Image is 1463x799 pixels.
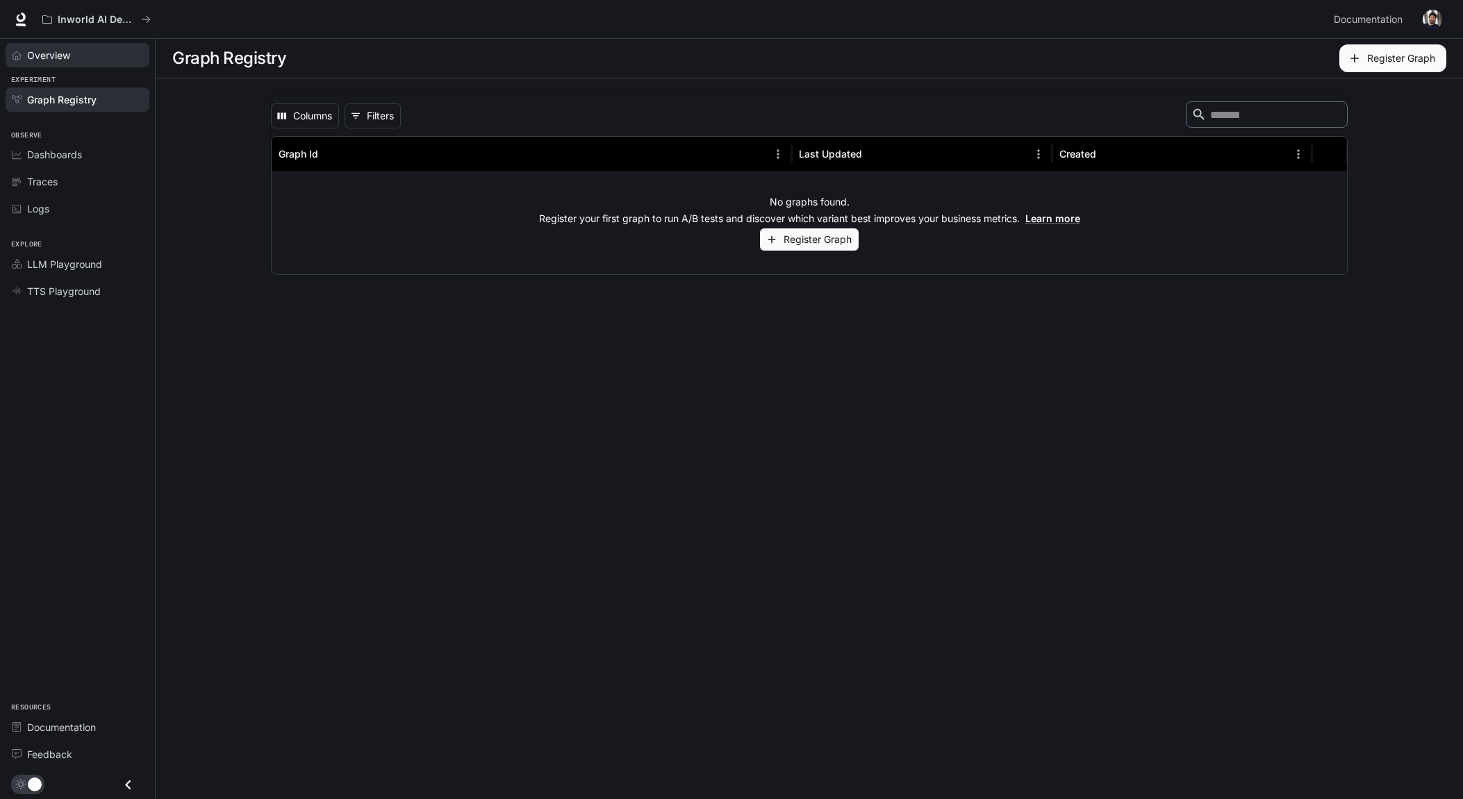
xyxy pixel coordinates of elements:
[1059,148,1096,160] div: Created
[6,742,149,766] a: Feedback
[27,201,49,216] span: Logs
[6,715,149,739] a: Documentation
[6,142,149,167] a: Dashboards
[27,284,101,298] span: TTS Playground
[27,147,82,162] span: Dashboards
[1423,10,1442,29] img: User avatar
[28,776,42,791] span: Dark mode toggle
[6,169,149,194] a: Traces
[345,103,401,128] button: Show filters
[1098,144,1118,165] button: Sort
[1334,11,1403,28] span: Documentation
[1419,6,1446,33] button: User avatar
[27,720,96,734] span: Documentation
[1288,144,1309,165] button: Menu
[27,92,97,107] span: Graph Registry
[113,771,144,799] button: Close drawer
[6,196,149,221] a: Logs
[6,252,149,276] a: LLM Playground
[58,14,135,26] p: Inworld AI Demos
[320,144,340,165] button: Sort
[27,174,58,189] span: Traces
[279,148,318,160] div: Graph Id
[768,144,788,165] button: Menu
[6,43,149,67] a: Overview
[27,48,70,62] span: Overview
[760,228,859,251] button: Register Graph
[172,44,286,72] h1: Graph Registry
[27,257,102,271] span: LLM Playground
[770,195,850,209] p: No graphs found.
[1186,101,1348,131] div: Search
[6,87,149,112] a: Graph Registry
[799,148,862,160] div: Last Updated
[1339,44,1446,72] button: Register Graph
[6,279,149,303] a: TTS Playground
[1328,6,1413,33] a: Documentation
[271,103,339,128] button: Select columns
[539,212,1080,226] p: Register your first graph to run A/B tests and discover which variant best improves your business...
[1028,144,1049,165] button: Menu
[1025,212,1080,224] a: Learn more
[27,747,72,762] span: Feedback
[863,144,884,165] button: Sort
[36,6,157,33] button: All workspaces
